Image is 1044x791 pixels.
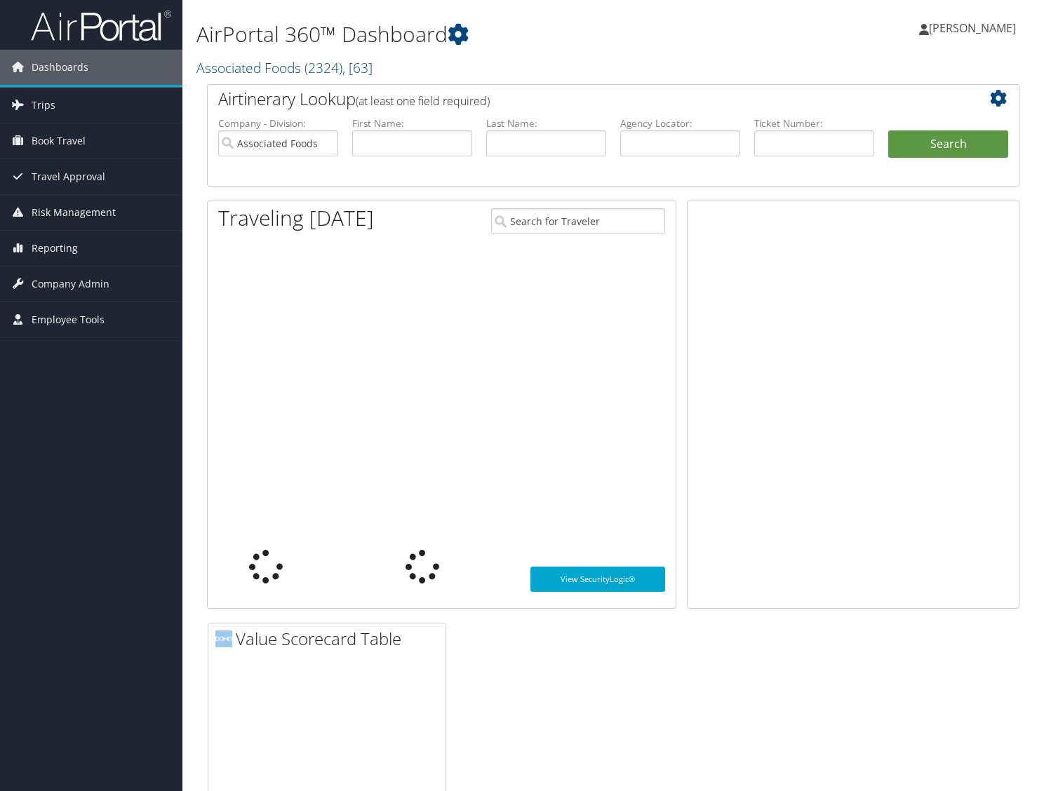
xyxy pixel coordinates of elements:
[32,231,78,266] span: Reporting
[929,20,1016,36] span: [PERSON_NAME]
[32,195,116,230] span: Risk Management
[32,302,105,337] span: Employee Tools
[196,20,752,49] h1: AirPortal 360™ Dashboard
[342,58,373,77] span: , [ 63 ]
[215,627,446,651] h2: Value Scorecard Table
[31,9,171,42] img: airportal-logo.png
[32,88,55,123] span: Trips
[356,93,490,109] span: (at least one field required)
[530,567,665,592] a: View SecurityLogic®
[218,116,338,130] label: Company - Division:
[32,123,86,158] span: Book Travel
[620,116,740,130] label: Agency Locator:
[352,116,472,130] label: First Name:
[919,7,1030,49] a: [PERSON_NAME]
[32,50,88,85] span: Dashboards
[218,203,374,233] h1: Traveling [DATE]
[486,116,606,130] label: Last Name:
[196,58,373,77] a: Associated Foods
[754,116,874,130] label: Ticket Number:
[888,130,1008,158] button: Search
[32,159,105,194] span: Travel Approval
[218,87,941,111] h2: Airtinerary Lookup
[215,630,232,647] img: domo-logo.png
[32,266,109,302] span: Company Admin
[491,208,665,234] input: Search for Traveler
[304,58,342,77] span: ( 2324 )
